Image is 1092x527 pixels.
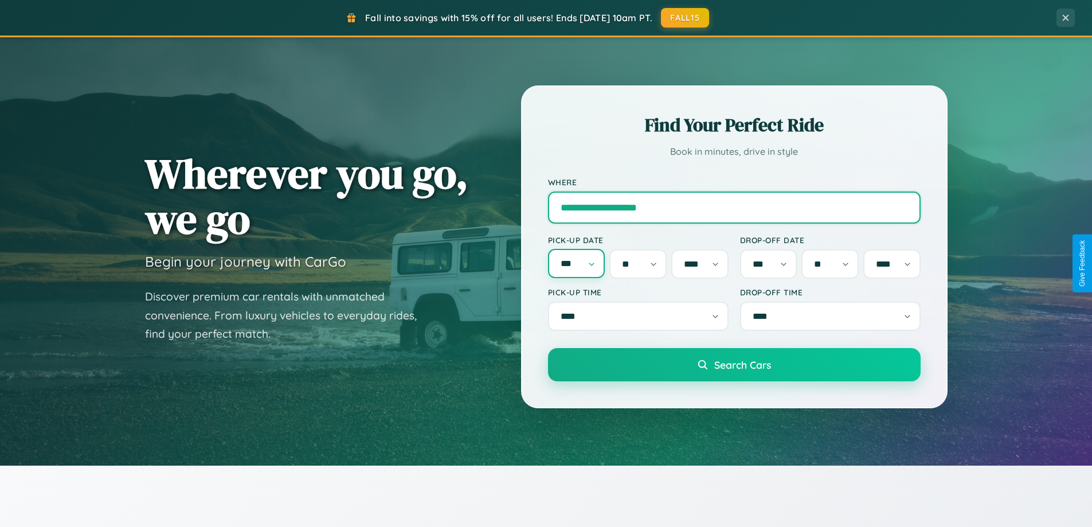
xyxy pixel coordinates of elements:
[548,287,729,297] label: Pick-up Time
[740,235,921,245] label: Drop-off Date
[548,143,921,160] p: Book in minutes, drive in style
[548,235,729,245] label: Pick-up Date
[145,287,432,343] p: Discover premium car rentals with unmatched convenience. From luxury vehicles to everyday rides, ...
[145,151,468,241] h1: Wherever you go, we go
[365,12,652,24] span: Fall into savings with 15% off for all users! Ends [DATE] 10am PT.
[714,358,771,371] span: Search Cars
[548,177,921,187] label: Where
[548,112,921,138] h2: Find Your Perfect Ride
[145,253,346,270] h3: Begin your journey with CarGo
[740,287,921,297] label: Drop-off Time
[661,8,709,28] button: FALL15
[548,348,921,381] button: Search Cars
[1078,240,1086,287] div: Give Feedback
